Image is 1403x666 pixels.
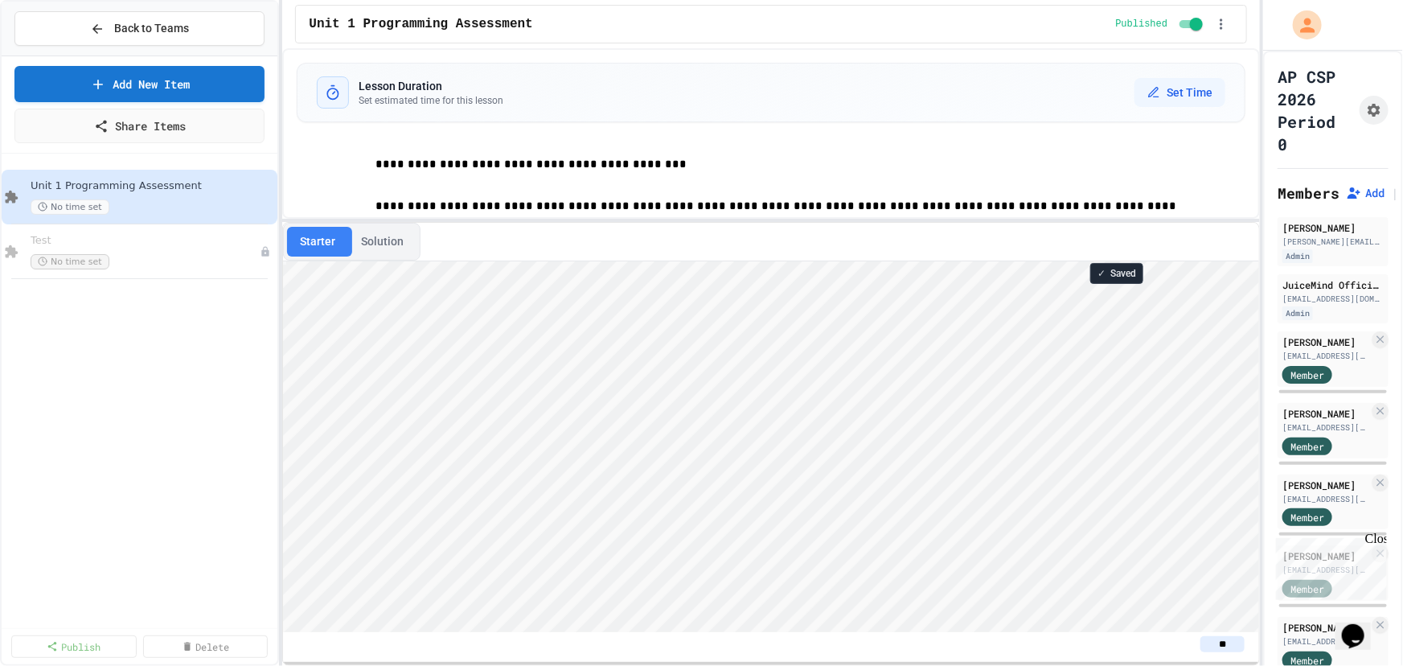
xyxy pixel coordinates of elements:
span: Unit 1 Programming Assessment [309,14,532,34]
span: Member [1290,439,1324,454]
div: [PERSON_NAME] [1282,478,1369,492]
div: [PERSON_NAME] [1282,335,1369,349]
div: [PERSON_NAME][EMAIL_ADDRESS][PERSON_NAME][DOMAIN_NAME] [1282,236,1384,248]
span: Test [31,234,260,248]
div: [EMAIL_ADDRESS][DOMAIN_NAME] [1282,293,1384,305]
span: No time set [31,199,109,215]
a: Delete [143,635,269,658]
a: Publish [11,635,137,658]
div: Chat with us now!Close [6,6,111,102]
span: Back to Teams [114,20,189,37]
span: No time set [31,254,109,269]
div: [PERSON_NAME] [1282,620,1369,635]
iframe: chat widget [1270,532,1387,600]
span: Member [1290,510,1324,524]
iframe: chat widget [1335,602,1387,650]
div: My Account [1276,6,1326,43]
div: [EMAIL_ADDRESS][DOMAIN_NAME] [1282,493,1369,505]
span: | [1391,183,1399,203]
div: Unpublished [260,246,271,257]
h1: AP CSP 2026 Period 0 [1278,65,1353,155]
span: Published [1116,18,1168,31]
div: [EMAIL_ADDRESS][DOMAIN_NAME] [1282,350,1369,362]
button: Back to Teams [14,11,265,46]
div: [PERSON_NAME] [1282,406,1369,421]
button: Assignment Settings [1360,96,1389,125]
span: Unit 1 Programming Assessment [31,179,274,193]
div: Content is published and visible to students [1116,14,1207,34]
div: [EMAIL_ADDRESS][DOMAIN_NAME] [1282,635,1369,647]
h2: Members [1278,182,1339,204]
div: Admin [1282,249,1313,263]
span: Member [1290,368,1324,382]
div: [PERSON_NAME] [1282,220,1384,235]
div: [EMAIL_ADDRESS][DOMAIN_NAME] [1282,421,1369,434]
a: Share Items [14,109,265,143]
div: Admin [1282,306,1313,320]
button: Add [1346,185,1385,201]
a: Add New Item [14,66,265,102]
div: JuiceMind Official [1282,277,1384,292]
